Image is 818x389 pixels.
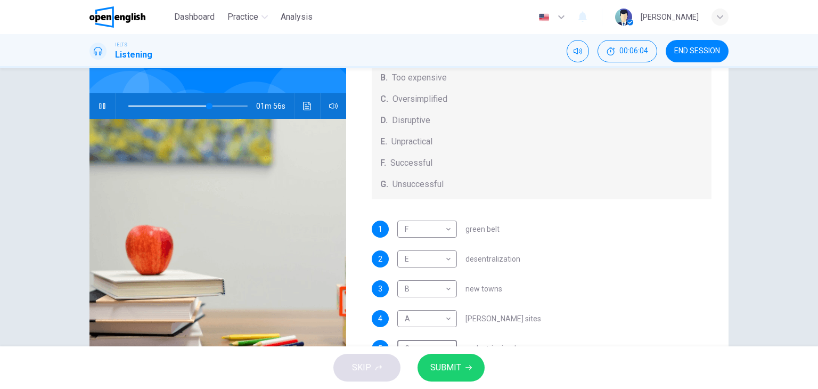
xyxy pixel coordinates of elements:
[666,40,729,62] button: END SESSION
[380,157,386,169] span: F.
[615,9,632,26] img: Profile picture
[380,114,388,127] span: D.
[397,304,453,334] div: A
[390,157,432,169] span: Successful
[276,7,317,27] button: Analysis
[89,6,170,28] a: OpenEnglish logo
[397,244,453,274] div: E
[299,93,316,119] button: Click to see the audio transcription
[281,11,313,23] span: Analysis
[619,47,648,55] span: 00:06:04
[391,135,432,148] span: Unpractical
[598,40,657,62] button: 00:06:04
[465,225,500,233] span: green belt
[397,214,453,245] div: F
[378,225,382,233] span: 1
[537,13,551,21] img: en
[380,93,388,106] span: C.
[392,71,447,84] span: Too expensive
[397,334,453,364] div: C
[115,41,127,48] span: IELTS
[380,135,387,148] span: E.
[392,93,447,106] span: Oversimplified
[227,11,258,23] span: Practice
[392,178,444,191] span: Unsuccessful
[465,345,538,352] span: pedestrianized zones
[641,11,699,23] div: [PERSON_NAME]
[378,255,382,263] span: 2
[378,345,382,352] span: 5
[170,7,219,27] button: Dashboard
[174,11,215,23] span: Dashboard
[465,315,541,322] span: [PERSON_NAME] sites
[465,285,502,293] span: new towns
[380,178,388,191] span: G.
[397,274,453,304] div: B
[223,7,272,27] button: Practice
[89,119,346,378] img: Case Study
[418,354,485,382] button: SUBMIT
[378,315,382,322] span: 4
[89,6,145,28] img: OpenEnglish logo
[567,40,589,62] div: Mute
[256,93,294,119] span: 01m 56s
[115,48,152,61] h1: Listening
[392,114,430,127] span: Disruptive
[674,47,720,55] span: END SESSION
[465,255,520,263] span: desentralization
[378,285,382,293] span: 3
[380,71,388,84] span: B.
[598,40,657,62] div: Hide
[430,360,461,375] span: SUBMIT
